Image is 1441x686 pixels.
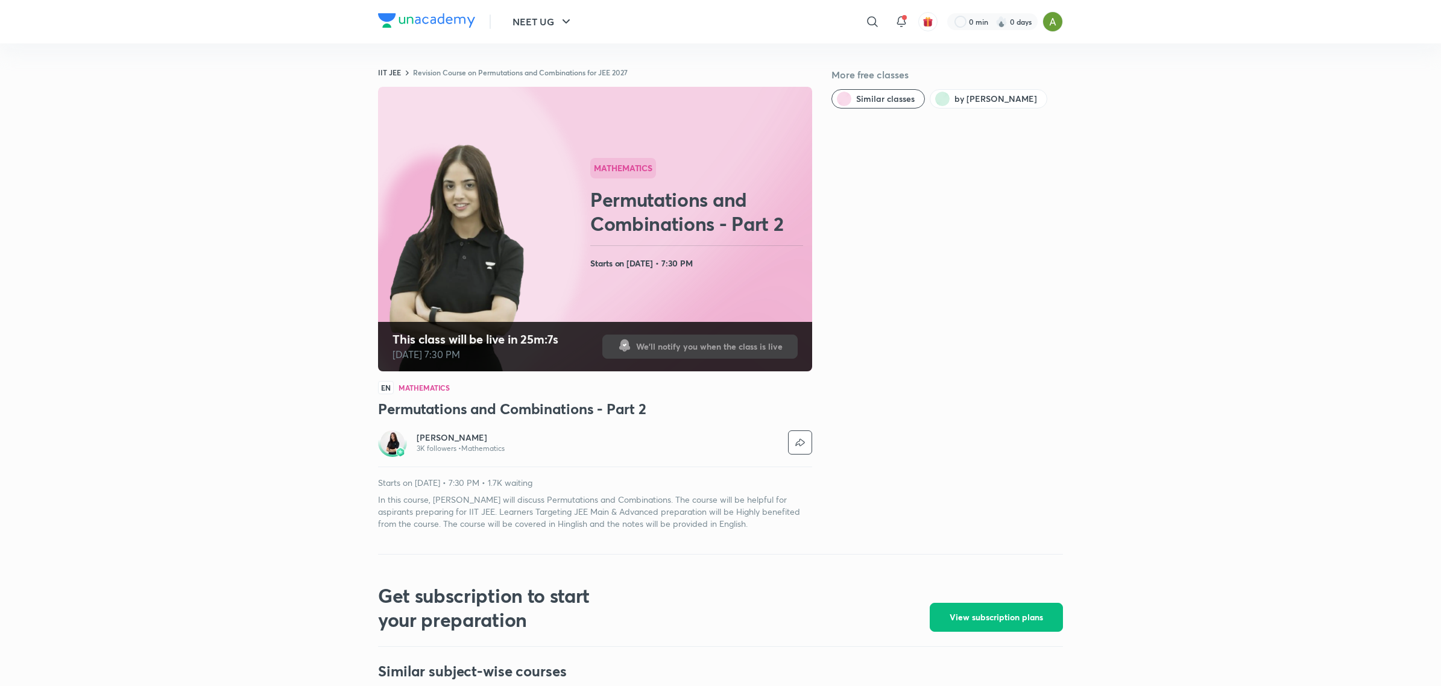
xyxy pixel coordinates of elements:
[399,384,450,391] h4: Mathematics
[413,68,628,77] a: Revision Course on Permutations and Combinations for JEE 2027
[393,347,558,362] p: [DATE] 7:30 PM
[417,432,505,444] a: [PERSON_NAME]
[378,661,1063,681] h3: Similar subject-wise courses
[417,444,505,453] p: 3K followers • Mathematics
[930,603,1063,632] button: View subscription plans
[378,477,812,489] p: Starts on [DATE] • 7:30 PM • 1.7K waiting
[378,13,475,31] a: Company Logo
[378,584,625,632] h2: Get subscription to start your preparation
[856,93,915,105] span: Similar classes
[831,68,1063,82] h5: More free classes
[930,89,1047,109] button: by Dhairya Sandhyana
[831,89,925,109] button: Similar classes
[954,93,1037,105] span: by Dhairya Sandhyana
[590,187,807,236] h2: Permutations and Combinations - Part 2
[380,430,405,455] img: Avatar
[378,399,812,418] h3: Permutations and Combinations - Part 2
[378,68,401,77] a: IIT JEE
[1042,11,1063,32] img: Ajay A
[950,611,1043,623] span: View subscription plans
[378,494,812,530] p: In this course, [PERSON_NAME] will discuss Permutations and Combinations. The course will be help...
[636,341,783,353] span: We'll notify you when the class is live
[918,12,938,31] button: avatar
[505,10,581,34] button: NEET UG
[995,16,1007,28] img: streak
[590,256,807,271] h4: Starts on [DATE] • 7:30 PM
[393,332,558,347] h4: This class will be live in 25m:7s
[922,16,933,27] img: avatar
[602,335,798,359] button: We'll notify you when the class is live
[378,13,475,28] img: Company Logo
[378,428,407,457] a: Avatarbadge
[396,448,405,456] img: badge
[378,381,394,394] span: EN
